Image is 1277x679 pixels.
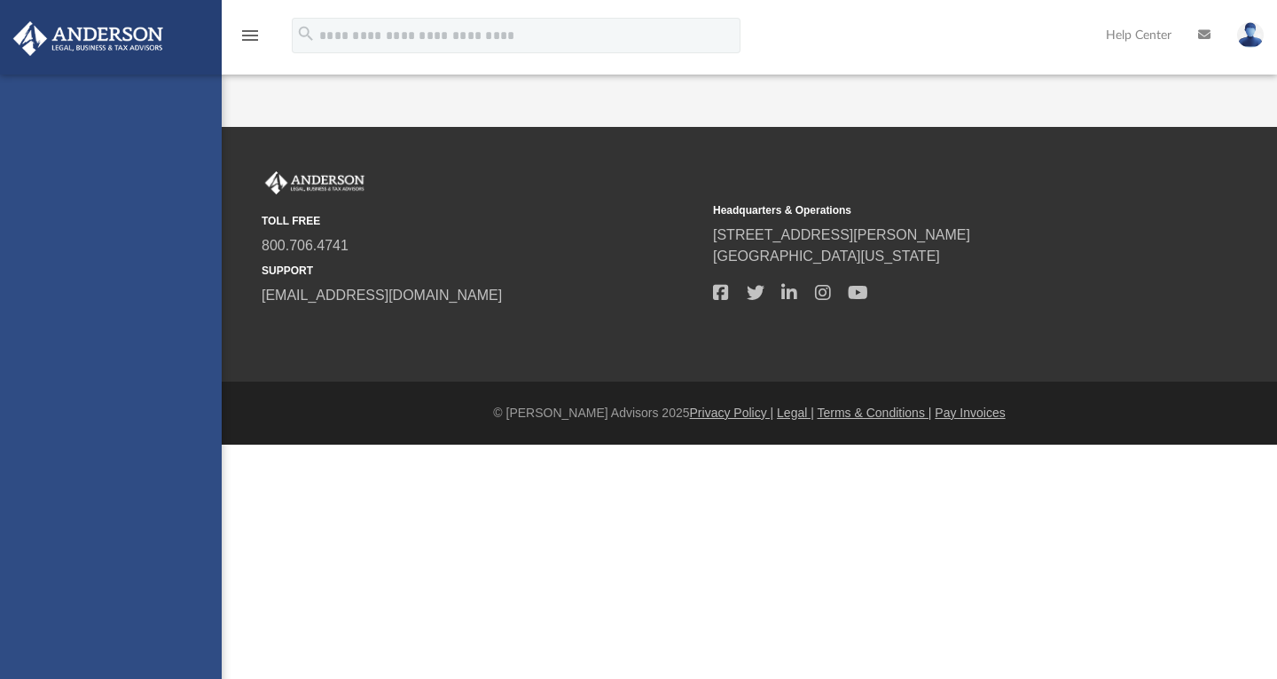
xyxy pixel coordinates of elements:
a: Pay Invoices [935,406,1005,420]
a: Privacy Policy | [690,406,774,420]
img: User Pic [1237,22,1264,48]
i: menu [239,25,261,46]
a: Terms & Conditions | [818,406,932,420]
small: Headquarters & Operations [713,202,1152,218]
img: Anderson Advisors Platinum Portal [262,171,368,194]
a: [GEOGRAPHIC_DATA][US_STATE] [713,249,940,264]
img: Anderson Advisors Platinum Portal [8,21,168,56]
small: TOLL FREE [262,213,701,229]
a: Legal | [777,406,814,420]
a: [EMAIL_ADDRESS][DOMAIN_NAME] [262,288,502,303]
i: search [296,24,316,43]
a: menu [239,34,261,46]
small: SUPPORT [262,263,701,279]
div: © [PERSON_NAME] Advisors 2025 [222,404,1277,422]
a: 800.706.4741 [262,238,349,253]
a: [STREET_ADDRESS][PERSON_NAME] [713,227,970,242]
